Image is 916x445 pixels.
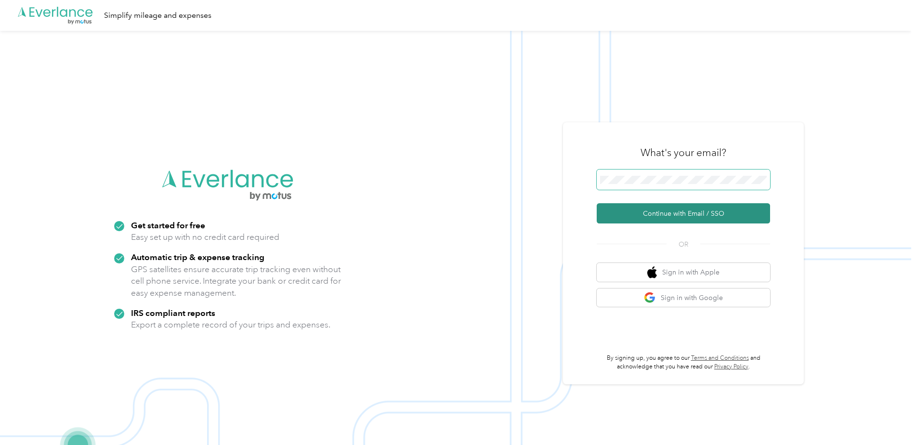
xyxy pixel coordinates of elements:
[131,319,330,331] p: Export a complete record of your trips and expenses.
[131,263,341,299] p: GPS satellites ensure accurate trip tracking even without cell phone service. Integrate your bank...
[647,266,657,278] img: apple logo
[597,263,770,282] button: apple logoSign in with Apple
[597,203,770,223] button: Continue with Email / SSO
[597,288,770,307] button: google logoSign in with Google
[667,239,700,249] span: OR
[131,252,264,262] strong: Automatic trip & expense tracking
[131,308,215,318] strong: IRS compliant reports
[714,363,748,370] a: Privacy Policy
[641,146,726,159] h3: What's your email?
[691,354,749,362] a: Terms and Conditions
[131,220,205,230] strong: Get started for free
[597,354,770,371] p: By signing up, you agree to our and acknowledge that you have read our .
[104,10,211,22] div: Simplify mileage and expenses
[131,231,279,243] p: Easy set up with no credit card required
[644,292,656,304] img: google logo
